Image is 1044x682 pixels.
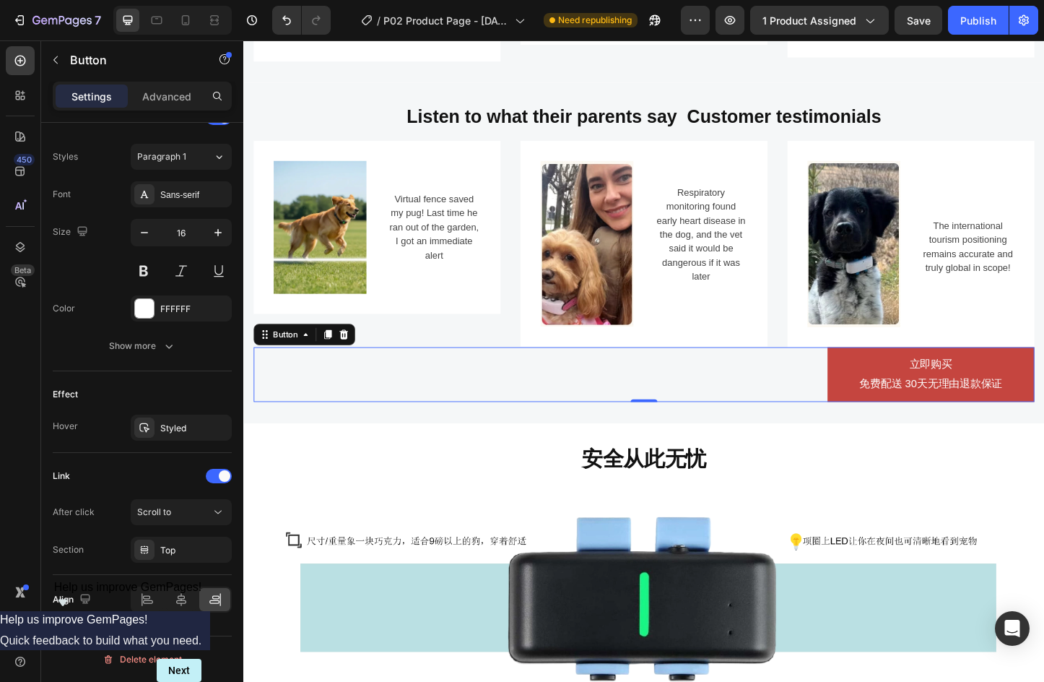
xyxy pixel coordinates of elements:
[445,155,545,264] div: Rich Text Editor. Editing area: main
[160,303,228,316] div: FFFFFF
[53,506,95,519] div: After click
[321,130,422,309] img: Alt Image
[960,13,996,28] div: Publish
[610,130,710,310] img: Alt Image
[53,420,78,433] div: Hover
[29,311,61,324] div: Button
[54,581,202,593] span: Help us improve GemPages!
[632,332,856,391] button: <p>立即购买&nbsp;<br>免费配送 &nbsp; 30天无理由退款保证</p>
[160,189,228,202] div: Sans-serif
[53,470,70,483] div: Link
[53,188,71,201] div: Font
[137,506,171,517] span: Scroll to
[6,6,108,35] button: 7
[734,191,834,255] div: Rich Text Editor. Editing area: main
[137,150,186,163] span: Paragraph 1
[907,14,931,27] span: Save
[446,157,544,263] p: Respiratory monitoring found early heart disease in the dog, and the vet said it would be dangero...
[131,499,232,525] button: Scroll to
[11,264,35,276] div: Beta
[383,13,509,28] span: P02 Product Page - [DATE] 14:58:37
[995,611,1030,646] div: Open Intercom Messenger
[53,543,84,556] div: Section
[157,164,255,240] p: Virtual fence saved my pug! Last time he ran out of the garden, I got an immediate alert
[558,14,632,27] span: Need republishing
[750,6,889,35] button: 1 product assigned
[11,69,856,97] h2: Rich Text Editor. Editing area: main
[735,193,832,254] p: The international tourism positioning remains accurate and truly global in scope!
[53,302,75,315] div: Color
[272,6,331,35] div: Undo/Redo
[109,339,176,353] div: Show more
[14,154,35,165] div: 450
[377,13,380,28] span: /
[53,333,232,359] button: Show more
[53,223,91,242] div: Size
[95,12,101,29] p: 7
[131,144,232,170] button: Paragraph 1
[12,70,854,95] p: Listen to what their parents say Customer testimonials
[895,6,942,35] button: Save
[54,581,202,611] button: Show survey - Help us improve GemPages!
[948,6,1009,35] button: Publish
[142,89,191,104] p: Advanced
[53,150,78,163] div: Styles
[160,544,228,557] div: Top
[762,13,856,28] span: 1 product assigned
[32,130,133,274] img: Alt Image
[71,89,112,104] p: Settings
[156,163,256,241] div: Rich Text Editor. Editing area: main
[70,51,193,69] p: Button
[666,340,821,382] p: 立即购买 免费配送 30天无理由退款保证
[53,388,78,401] div: Effect
[160,422,228,435] div: Styled
[243,40,1044,682] iframe: Design area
